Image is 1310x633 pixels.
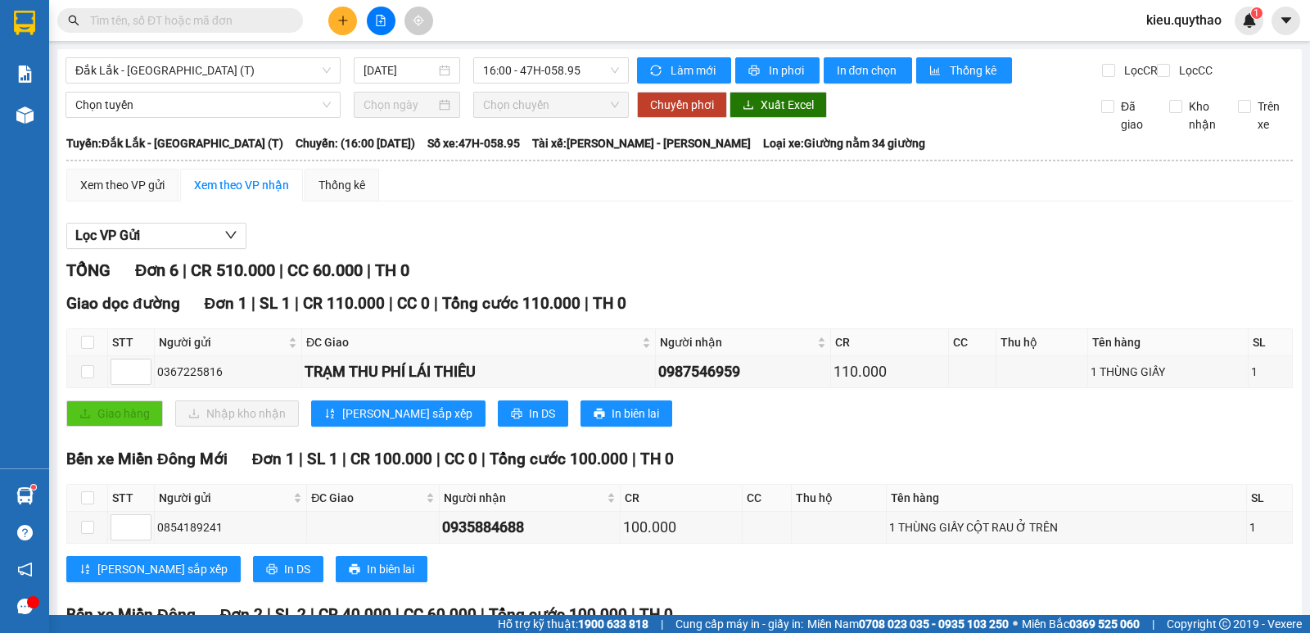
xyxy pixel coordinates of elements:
span: Chọn chuyến [483,93,618,117]
th: Tên hàng [887,485,1247,512]
span: Thống kê [950,61,999,79]
span: bar-chart [929,65,943,78]
div: 0854189241 [157,518,304,536]
span: file-add [375,15,386,26]
span: Đắk Lắk - Sài Gòn (T) [75,58,331,83]
div: Xem theo VP nhận [194,176,289,194]
span: printer [594,408,605,421]
span: | [585,294,589,313]
button: printerIn DS [253,556,323,582]
span: download [743,99,754,112]
span: ĐC Giao [306,333,639,351]
th: CR [831,329,949,356]
span: Chọn tuyến [75,93,331,117]
span: Miền Nam [807,615,1009,633]
th: CR [621,485,743,512]
span: SL 1 [260,294,291,313]
span: | [1152,615,1154,633]
span: Người gửi [159,333,285,351]
span: printer [511,408,522,421]
span: In biên lai [612,405,659,423]
span: CR 40.000 [318,605,391,624]
span: copyright [1219,618,1231,630]
span: | [295,294,299,313]
span: notification [17,562,33,577]
span: Số xe: 47H-058.95 [427,134,520,152]
span: Trên xe [1251,97,1294,133]
th: SL [1247,485,1293,512]
span: Xuất Excel [761,96,814,114]
span: Tổng cước 110.000 [442,294,580,313]
span: Người gửi [159,489,290,507]
button: file-add [367,7,395,35]
div: 0935884688 [442,516,617,539]
span: printer [349,563,360,576]
span: Tài xế: [PERSON_NAME] - [PERSON_NAME] [532,134,751,152]
span: sort-ascending [79,563,91,576]
button: In đơn chọn [824,57,913,84]
span: Người nhận [444,489,603,507]
span: Loại xe: Giường nằm 34 giường [763,134,925,152]
button: sort-ascending[PERSON_NAME] sắp xếp [66,556,241,582]
input: 14/08/2025 [364,61,436,79]
span: Bến xe Miền Đông Mới [66,450,228,468]
img: warehouse-icon [16,106,34,124]
span: [PERSON_NAME] sắp xếp [342,405,472,423]
button: aim [404,7,433,35]
sup: 1 [1251,7,1263,19]
span: Đơn 6 [135,260,178,280]
span: TH 0 [640,450,674,468]
span: Lọc CR [1118,61,1160,79]
button: plus [328,7,357,35]
span: TH 0 [593,294,626,313]
span: | [395,605,400,624]
span: CC 60.000 [404,605,477,624]
span: TH 0 [639,605,673,624]
div: TRẠM THU PHÍ LÁI THIÊU [305,360,653,383]
strong: 1900 633 818 [578,617,648,631]
span: Chuyến: (16:00 [DATE]) [296,134,415,152]
span: Lọc VP Gửi [75,225,140,246]
span: | [279,260,283,280]
strong: 0369 525 060 [1069,617,1140,631]
strong: 0708 023 035 - 0935 103 250 [859,617,1009,631]
span: Đơn 2 [220,605,264,624]
span: kieu.quythao [1133,10,1235,30]
span: sync [650,65,664,78]
span: In phơi [769,61,806,79]
button: syncLàm mới [637,57,731,84]
button: printerIn DS [498,400,568,427]
span: In DS [529,405,555,423]
span: CC 60.000 [287,260,363,280]
div: Thống kê [318,176,365,194]
span: | [632,450,636,468]
span: In đơn chọn [837,61,900,79]
span: Miền Bắc [1022,615,1140,633]
span: | [183,260,187,280]
div: 1 [1249,518,1290,536]
button: Chuyển phơi [637,92,727,118]
button: printerIn biên lai [580,400,672,427]
th: Tên hàng [1088,329,1249,356]
span: Đơn 1 [252,450,296,468]
th: Thu hộ [996,329,1088,356]
span: CC 0 [397,294,430,313]
th: CC [949,329,996,356]
span: | [367,260,371,280]
span: question-circle [17,525,33,540]
span: | [251,294,255,313]
button: printerIn phơi [735,57,820,84]
span: CR 100.000 [350,450,432,468]
span: In biên lai [367,560,414,578]
button: caret-down [1272,7,1300,35]
span: down [224,228,237,242]
span: 1 [1254,7,1259,19]
button: uploadGiao hàng [66,400,163,427]
span: Làm mới [671,61,718,79]
button: downloadXuất Excel [730,92,827,118]
span: Giao dọc đường [66,294,180,313]
span: Người nhận [660,333,814,351]
input: Chọn ngày [364,96,436,114]
span: | [342,450,346,468]
div: Xem theo VP gửi [80,176,165,194]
